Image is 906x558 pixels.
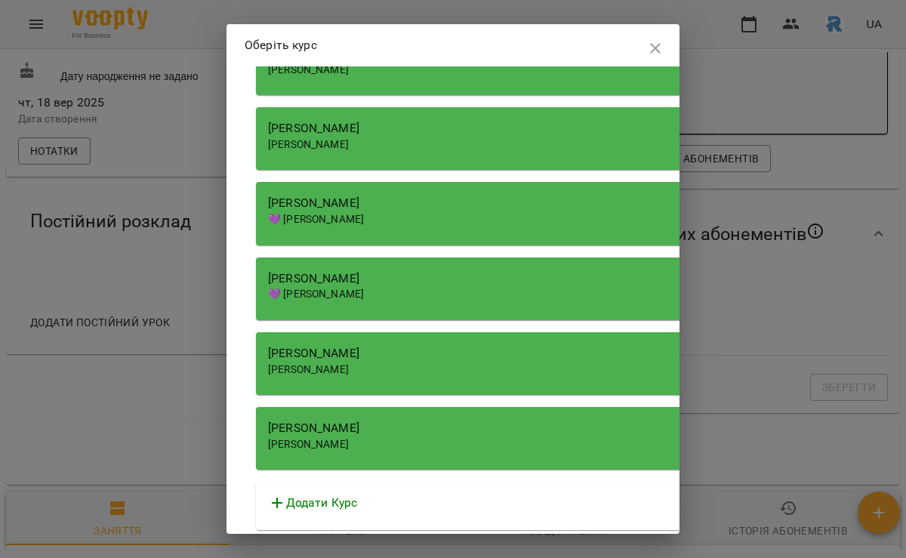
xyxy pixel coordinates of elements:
p: Оберіть курс [245,36,317,54]
p: Додати Курс [286,494,358,512]
span: [PERSON_NAME] [268,438,349,450]
span: 💜 [PERSON_NAME] [268,288,364,300]
span: 💜 [PERSON_NAME] [268,213,364,225]
span: [PERSON_NAME] [268,63,349,76]
span: [PERSON_NAME] [268,363,349,375]
span: [PERSON_NAME] [268,138,349,150]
